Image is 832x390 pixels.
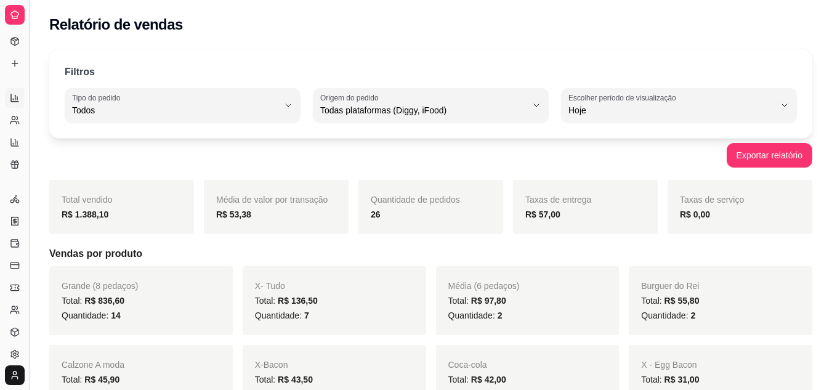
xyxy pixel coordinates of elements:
span: R$ 136,50 [278,296,318,306]
span: Todos [72,104,278,116]
span: Quantidade: [448,311,503,320]
span: R$ 45,90 [84,375,119,384]
h2: Relatório de vendas [49,15,183,35]
span: Total: [255,296,318,306]
span: R$ 31,00 [664,375,700,384]
span: Coca-cola [448,360,487,370]
p: Filtros [65,65,95,79]
span: 2 [690,311,695,320]
span: X-Bacon [255,360,288,370]
span: Quantidade de pedidos [371,195,460,205]
span: 2 [498,311,503,320]
span: R$ 42,00 [471,375,506,384]
span: R$ 836,60 [84,296,124,306]
strong: R$ 53,38 [216,209,251,219]
span: R$ 43,50 [278,375,313,384]
span: R$ 97,80 [471,296,506,306]
strong: 26 [371,209,381,219]
button: Tipo do pedidoTodos [65,88,301,123]
span: 14 [111,311,121,320]
span: Quantidade: [62,311,121,320]
strong: R$ 1.388,10 [62,209,108,219]
span: Quantidade: [255,311,309,320]
span: Total: [62,375,119,384]
span: Média de valor por transação [216,195,328,205]
span: Taxas de serviço [680,195,744,205]
button: Escolher período de visualizaçãoHoje [561,88,797,123]
span: X- Tudo [255,281,285,291]
span: Hoje [568,104,775,116]
label: Tipo do pedido [72,92,124,103]
span: Todas plataformas (Diggy, iFood) [320,104,527,116]
span: Total: [448,375,506,384]
label: Escolher período de visualização [568,92,680,103]
span: R$ 55,80 [664,296,700,306]
span: Total: [448,296,506,306]
button: Origem do pedidoTodas plataformas (Diggy, iFood) [313,88,549,123]
span: 7 [304,311,309,320]
strong: R$ 0,00 [680,209,710,219]
span: Taxas de entrega [525,195,591,205]
span: X - Egg Bacon [641,360,697,370]
span: Calzone A moda [62,360,124,370]
strong: R$ 57,00 [525,209,560,219]
button: Exportar relatório [727,143,812,168]
span: Burguer do Rei [641,281,699,291]
span: Quantidade: [641,311,695,320]
span: Total: [641,375,699,384]
span: Grande (8 pedaços) [62,281,139,291]
h5: Vendas por produto [49,246,812,261]
label: Origem do pedido [320,92,382,103]
span: Total vendido [62,195,113,205]
span: Total: [62,296,124,306]
span: Média (6 pedaços) [448,281,520,291]
span: Total: [255,375,313,384]
span: Total: [641,296,699,306]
